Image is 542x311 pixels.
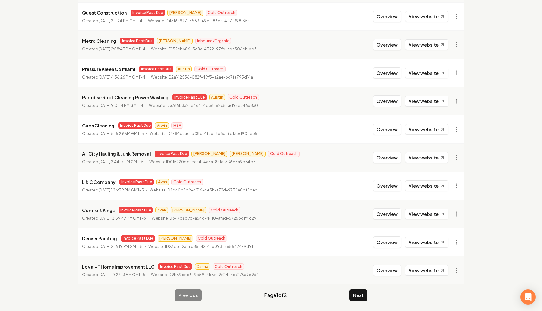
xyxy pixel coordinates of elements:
time: [DATE] 2:11:24 PM GMT-4 [98,18,142,23]
a: View website [405,265,448,276]
a: View website [405,209,448,219]
span: [PERSON_NAME] [191,151,227,157]
time: [DATE] 2:16:19 PM GMT-5 [98,244,143,249]
span: Invoice Past Due [119,179,154,185]
span: [PERSON_NAME] [157,38,193,44]
span: Invoice Past Due [139,66,173,72]
time: [DATE] 2:44:17 PM GMT-5 [98,159,144,164]
p: Website ID 152cbb86-3c8a-4392-97fd-ada506cb1bd3 [151,46,257,52]
span: [PERSON_NAME] [230,151,266,157]
span: Page 1 of 2 [264,291,287,299]
a: View website [405,39,448,50]
p: Created [82,18,142,24]
a: View website [405,237,448,248]
p: Comfort Kings [82,206,115,214]
p: Created [82,159,144,165]
span: Inbound/Organic [195,38,231,44]
span: HSA [171,122,183,129]
p: Website ID e766b3a2-e4e4-4d36-82c5-ad9aee46b8a0 [149,102,258,109]
button: Overview [373,124,401,135]
p: Quest Construction [82,9,127,16]
div: Open Intercom Messenger [520,289,536,305]
a: View website [405,180,448,191]
p: Website ID 647dac9d-a54d-4410-afad-57266d1f4c29 [152,215,256,222]
p: Paradise Roof Cleaning Power Washing [82,94,169,101]
p: Created [82,187,144,193]
a: View website [405,152,448,163]
span: Invoice Past Due [121,235,155,242]
button: Overview [373,67,401,79]
span: Invoice Past Due [158,263,192,270]
button: Overview [373,265,401,276]
span: Darina [195,263,210,270]
p: Created [82,131,144,137]
p: L & C Company [82,178,116,186]
span: Avan [155,207,168,213]
p: Website ID 9b59ccc6-9e59-4b5e-9e24-7ca276a9e96f [151,272,258,278]
a: View website [405,68,448,78]
span: Cold Outreach [268,151,300,157]
span: Arwin [155,122,169,129]
p: Pressure Kleen Co Miami [82,65,135,73]
button: Overview [373,39,401,50]
button: Overview [373,95,401,107]
span: Cold Outreach [228,94,259,100]
span: Invoice Past Due [119,207,153,213]
p: Loyal-T Home Improvement LLC [82,263,154,270]
p: Created [82,215,146,222]
p: Created [82,74,145,81]
p: Website ID 4316a997-5563-49ef-86ea-4f17f398135a [148,18,250,24]
button: Overview [373,152,401,163]
time: [DATE] 9:01:14 PM GMT-4 [98,103,143,108]
time: [DATE] 10:27:13 AM GMT-5 [98,272,145,277]
a: View website [405,124,448,135]
span: Cold Outreach [213,263,244,270]
p: Website ID 2a142536-082f-49f3-a2ae-6c7fe795d14a [151,74,253,81]
span: Cold Outreach [209,207,240,213]
span: Cold Outreach [194,66,226,72]
p: Website ID 23de1f2a-9c85-42f4-b093-a85542479d9f [148,243,253,250]
button: Next [349,289,367,301]
span: Invoice Past Due [118,122,152,129]
a: View website [405,96,448,107]
span: Austin [176,66,192,72]
p: Denver Painting [82,235,117,242]
time: [DATE] 5:15:29 AM GMT-5 [98,131,144,136]
p: Website ID 2d40c8d9-4316-4e3b-a72d-9736a0df8ced [150,187,258,193]
span: Cold Outreach [206,10,237,16]
span: Cold Outreach [196,235,227,242]
button: Overview [373,180,401,191]
p: Created [82,243,143,250]
button: Overview [373,11,401,22]
time: [DATE] 2:58:43 PM GMT-4 [98,47,145,51]
span: [PERSON_NAME] [167,10,203,16]
a: View website [405,11,448,22]
span: Invoice Past Due [131,10,165,16]
button: Overview [373,208,401,220]
time: [DATE] 4:36:26 PM GMT-4 [98,75,145,80]
p: All City Hauling & Junk Removal [82,150,151,158]
time: [DATE] 1:26:39 PM GMT-5 [98,188,144,192]
span: Invoice Past Due [155,151,189,157]
p: Website ID 7784cbac-d08c-4feb-8b6c-9d13bd90ceb5 [150,131,257,137]
button: Overview [373,236,401,248]
span: Cold Outreach [171,179,203,185]
span: Austin [209,94,225,100]
span: Invoice Past Due [172,94,207,100]
span: Avan [156,179,169,185]
p: Metro Cleaning [82,37,116,45]
p: Created [82,102,143,109]
p: Created [82,46,145,52]
time: [DATE] 12:59:47 PM GMT-5 [98,216,146,221]
p: Cubs Cleaning [82,122,114,129]
p: Created [82,272,145,278]
span: Invoice Past Due [120,38,154,44]
p: Website ID 015220dd-eca4-4a3a-8a1a-336e3a9d54d5 [149,159,256,165]
span: [PERSON_NAME] [171,207,206,213]
span: [PERSON_NAME] [158,235,193,242]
